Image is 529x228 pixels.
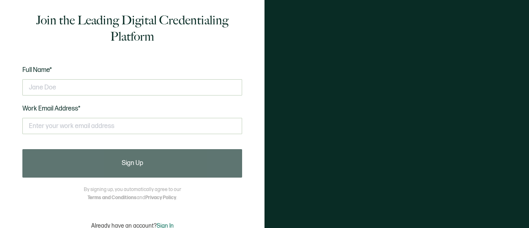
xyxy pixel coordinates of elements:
[22,149,242,178] button: Sign Up
[22,118,242,134] input: Enter your work email address
[22,79,242,96] input: Jane Doe
[22,12,242,45] h1: Join the Leading Digital Credentialing Platform
[22,66,52,74] span: Full Name*
[122,160,143,167] span: Sign Up
[84,186,181,202] p: By signing up, you automatically agree to our and .
[22,105,81,113] span: Work Email Address*
[145,195,176,201] a: Privacy Policy
[87,195,137,201] a: Terms and Conditions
